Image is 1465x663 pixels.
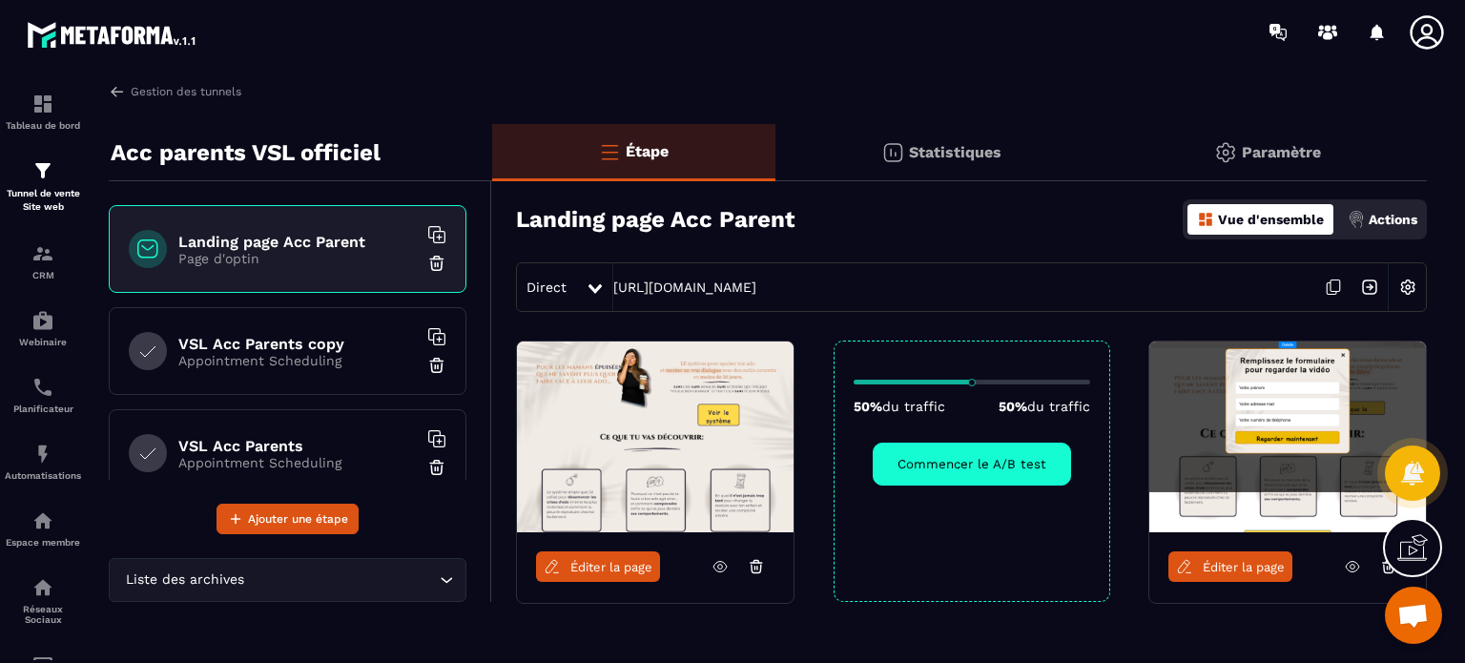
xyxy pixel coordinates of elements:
a: automationsautomationsAutomatisations [5,428,81,495]
p: Automatisations [5,470,81,481]
p: 50% [999,399,1090,414]
img: arrow-next.bcc2205e.svg [1352,269,1388,305]
img: bars-o.4a397970.svg [598,140,621,163]
img: formation [31,93,54,115]
img: trash [427,356,446,375]
img: automations [31,509,54,532]
p: Tunnel de vente Site web [5,187,81,214]
p: 50% [854,399,945,414]
p: Page d'optin [178,251,417,266]
div: Ouvrir le chat [1385,587,1442,644]
p: Réseaux Sociaux [5,604,81,625]
span: Éditer la page [1203,560,1285,574]
button: Ajouter une étape [217,504,359,534]
img: logo [27,17,198,52]
a: formationformationTableau de bord [5,78,81,145]
img: setting-w.858f3a88.svg [1390,269,1426,305]
img: stats.20deebd0.svg [881,141,904,164]
p: Appointment Scheduling [178,455,417,470]
p: Statistiques [909,143,1001,161]
h6: VSL Acc Parents copy [178,335,417,353]
p: Actions [1369,212,1417,227]
a: automationsautomationsEspace membre [5,495,81,562]
p: Étape [626,142,669,160]
span: Éditer la page [570,560,652,574]
a: formationformationTunnel de vente Site web [5,145,81,228]
p: Vue d'ensemble [1218,212,1324,227]
span: du traffic [882,399,945,414]
img: arrow [109,83,126,100]
input: Search for option [248,570,435,590]
p: Acc parents VSL officiel [111,134,381,172]
h6: Landing page Acc Parent [178,233,417,251]
button: Commencer le A/B test [873,443,1071,486]
p: Espace membre [5,537,81,548]
img: image [1149,342,1426,532]
img: scheduler [31,376,54,399]
a: social-networksocial-networkRéseaux Sociaux [5,562,81,639]
img: actions.d6e523a2.png [1348,211,1365,228]
span: du traffic [1027,399,1090,414]
img: image [517,342,794,532]
a: Gestion des tunnels [109,83,241,100]
img: automations [31,309,54,332]
span: Direct [526,280,567,295]
p: Planificateur [5,404,81,414]
img: trash [427,458,446,477]
p: Paramètre [1242,143,1321,161]
p: CRM [5,270,81,280]
h6: VSL Acc Parents [178,437,417,455]
img: social-network [31,576,54,599]
div: Search for option [109,558,466,602]
img: formation [31,242,54,265]
p: Tableau de bord [5,120,81,131]
p: Webinaire [5,337,81,347]
a: formationformationCRM [5,228,81,295]
span: Liste des archives [121,570,248,590]
img: automations [31,443,54,466]
a: [URL][DOMAIN_NAME] [613,280,756,295]
img: setting-gr.5f69749f.svg [1214,141,1237,164]
h3: Landing page Acc Parent [516,206,794,233]
a: automationsautomationsWebinaire [5,295,81,362]
img: trash [427,254,446,273]
a: Éditer la page [1168,551,1292,582]
span: Ajouter une étape [248,509,348,528]
a: Éditer la page [536,551,660,582]
p: Appointment Scheduling [178,353,417,368]
img: formation [31,159,54,182]
img: dashboard-orange.40269519.svg [1197,211,1214,228]
a: schedulerschedulerPlanificateur [5,362,81,428]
